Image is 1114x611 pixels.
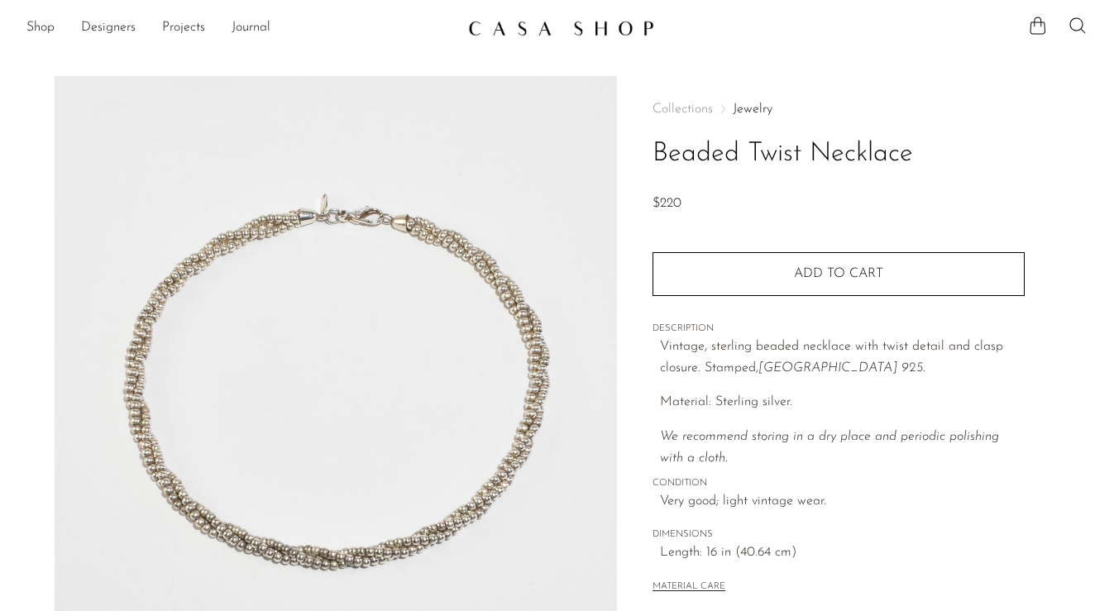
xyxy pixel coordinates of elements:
[660,542,1025,564] span: Length: 16 in (40.64 cm)
[162,17,205,39] a: Projects
[81,17,136,39] a: Designers
[653,581,725,594] button: MATERIAL CARE
[660,337,1025,379] p: Vintage, sterling beaded necklace with twist detail and clasp closure. Stamped,
[660,430,999,465] i: We recommend storing in a dry place and periodic polishing with a cloth.
[653,252,1025,295] button: Add to cart
[653,133,1025,175] h1: Beaded Twist Necklace
[653,527,1025,542] span: DIMENSIONS
[660,491,1025,513] span: Very good; light vintage wear.
[26,14,455,42] nav: Desktop navigation
[758,361,925,375] em: [GEOGRAPHIC_DATA] 925.
[653,197,681,210] span: $220
[232,17,270,39] a: Journal
[660,392,1025,413] p: Material: Sterling silver.
[26,17,55,39] a: Shop
[653,322,1025,337] span: DESCRIPTION
[653,476,1025,491] span: CONDITION
[653,103,1025,116] nav: Breadcrumbs
[733,103,772,116] a: Jewelry
[26,14,455,42] ul: NEW HEADER MENU
[794,267,883,280] span: Add to cart
[653,103,713,116] span: Collections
